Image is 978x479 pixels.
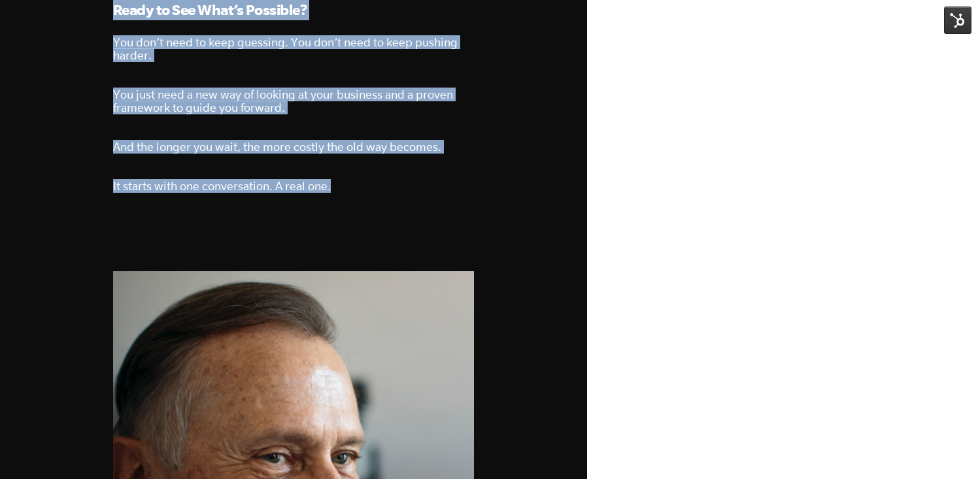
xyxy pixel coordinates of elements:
[113,88,474,114] p: You just need a new way of looking at your business and a proven framework to guide you forward.
[113,140,474,154] p: And the longer you wait, the more costly the old way becomes.
[944,7,971,34] img: HubSpot Tools Menu Toggle
[113,1,307,18] strong: Ready to See What’s Possible?
[113,36,474,62] p: You don’t need to keep guessing. You don’t need to keep pushing harder.
[113,180,474,193] p: It starts with one conversation. A real one.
